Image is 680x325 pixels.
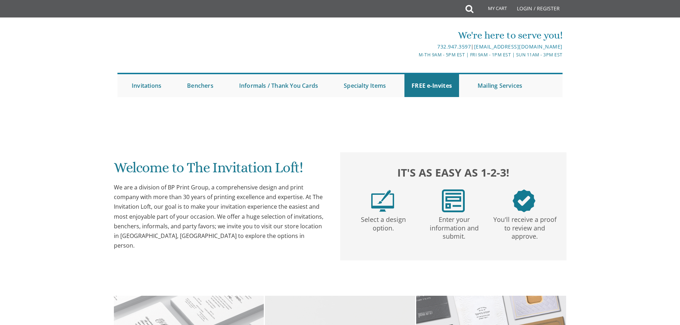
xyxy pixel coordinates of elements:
[474,43,563,50] a: [EMAIL_ADDRESS][DOMAIN_NAME]
[513,189,535,212] img: step3.png
[266,42,563,51] div: |
[266,51,563,59] div: M-Th 9am - 5pm EST | Fri 9am - 1pm EST | Sun 11am - 3pm EST
[437,43,471,50] a: 732.947.3597
[420,212,488,241] p: Enter your information and submit.
[125,74,168,97] a: Invitations
[404,74,459,97] a: FREE e-Invites
[266,28,563,42] div: We're here to serve you!
[337,74,393,97] a: Specialty Items
[470,74,529,97] a: Mailing Services
[114,160,326,181] h1: Welcome to The Invitation Loft!
[347,164,559,181] h2: It's as easy as 1-2-3!
[442,189,465,212] img: step2.png
[232,74,325,97] a: Informals / Thank You Cards
[349,212,417,233] p: Select a design option.
[114,183,326,250] div: We are a division of BP Print Group, a comprehensive design and print company with more than 30 y...
[371,189,394,212] img: step1.png
[473,1,512,19] a: My Cart
[180,74,221,97] a: Benchers
[491,212,559,241] p: You'll receive a proof to review and approve.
